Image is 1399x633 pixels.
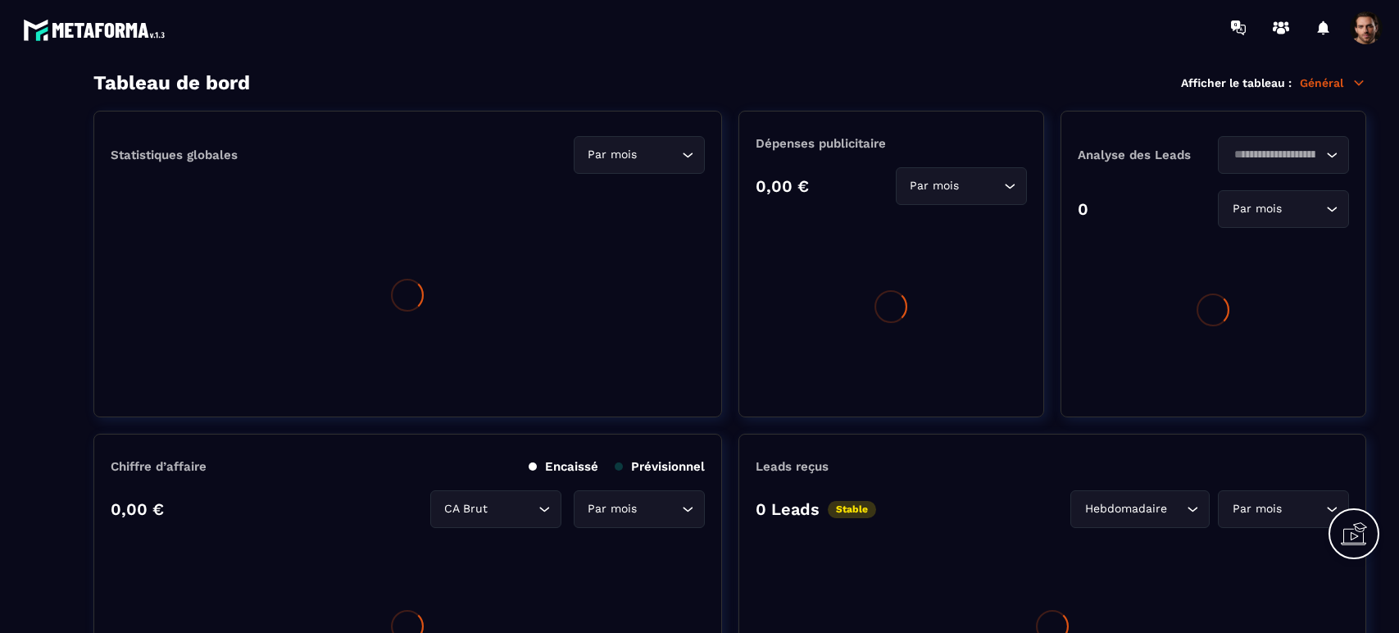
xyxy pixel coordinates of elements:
p: Statistiques globales [111,148,238,162]
p: Dépenses publicitaire [756,136,1027,151]
span: Par mois [1229,200,1285,218]
input: Search for option [492,500,534,518]
span: Par mois [584,500,641,518]
p: 0,00 € [111,499,164,519]
p: Leads reçus [756,459,829,474]
p: Chiffre d’affaire [111,459,207,474]
p: Général [1300,75,1366,90]
div: Search for option [430,490,561,528]
div: Search for option [574,136,705,174]
p: Analyse des Leads [1078,148,1214,162]
div: Search for option [574,490,705,528]
img: logo [23,15,170,45]
div: Search for option [1218,136,1349,174]
p: Stable [828,501,876,518]
span: CA Brut [441,500,492,518]
input: Search for option [641,500,678,518]
input: Search for option [641,146,678,164]
input: Search for option [1229,146,1322,164]
input: Search for option [1285,500,1322,518]
p: Prévisionnel [615,459,705,474]
p: 0 Leads [756,499,820,519]
input: Search for option [1170,500,1183,518]
div: Search for option [1218,490,1349,528]
h3: Tableau de bord [93,71,250,94]
input: Search for option [1285,200,1322,218]
span: Par mois [584,146,641,164]
span: Hebdomadaire [1081,500,1170,518]
span: Par mois [1229,500,1285,518]
div: Search for option [1218,190,1349,228]
div: Search for option [896,167,1027,205]
span: Par mois [906,177,963,195]
p: Encaissé [529,459,598,474]
p: 0 [1078,199,1088,219]
input: Search for option [963,177,1000,195]
p: 0,00 € [756,176,809,196]
div: Search for option [1070,490,1210,528]
p: Afficher le tableau : [1181,76,1292,89]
